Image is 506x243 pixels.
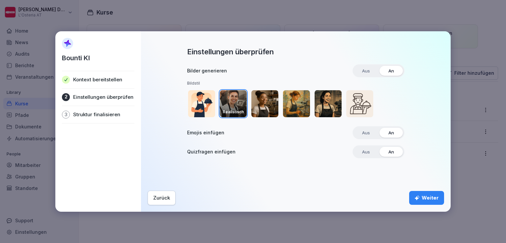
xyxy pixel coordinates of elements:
[414,194,439,202] div: Weiter
[187,47,274,56] h2: Einstellungen überprüfen
[73,94,133,100] p: Einstellungen überprüfen
[220,90,247,117] img: Realistic style
[187,67,227,74] h3: Bilder generieren
[357,66,375,76] span: Aus
[384,147,399,157] span: An
[62,93,70,101] div: 2
[357,147,375,157] span: Aus
[73,111,120,118] p: Struktur finalisieren
[346,90,373,117] img: Simple outline style
[251,90,278,117] img: 3D style
[62,53,90,63] p: Bounti KI
[62,111,70,119] div: 3
[283,90,310,117] img: Oil painting style
[384,66,399,76] span: An
[73,76,122,83] p: Kontext bereitstellen
[148,191,176,205] button: Zurück
[187,81,405,86] h5: Bildstil
[187,148,236,155] h3: Quizfragen einfügen
[409,191,444,205] button: Weiter
[187,129,224,136] h3: Emojis einfügen
[153,194,170,202] div: Zurück
[384,128,399,138] span: An
[62,38,73,49] img: AI Sparkle
[315,90,342,117] img: comic
[357,128,375,138] span: Aus
[188,90,215,117] img: Illustration style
